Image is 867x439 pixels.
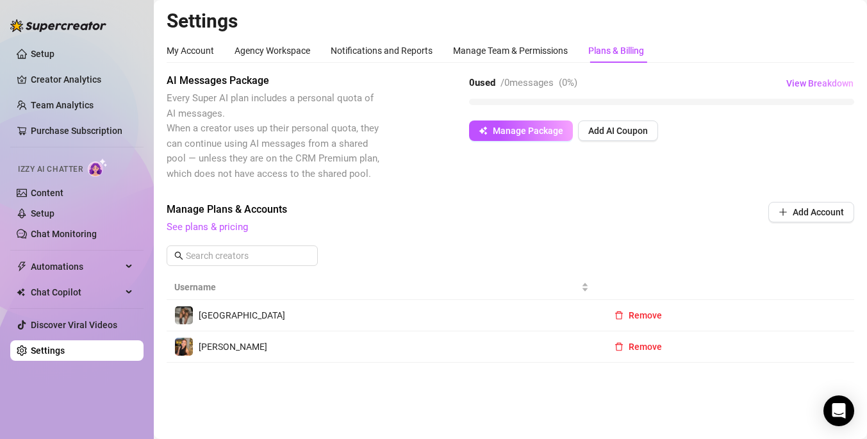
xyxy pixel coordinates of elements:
[31,100,94,110] a: Team Analytics
[453,44,568,58] div: Manage Team & Permissions
[17,261,27,272] span: thunderbolt
[793,207,844,217] span: Add Account
[167,275,597,300] th: Username
[235,44,310,58] div: Agency Workspace
[31,188,63,198] a: Content
[31,208,54,219] a: Setup
[31,282,122,302] span: Chat Copilot
[17,288,25,297] img: Chat Copilot
[604,336,672,357] button: Remove
[469,77,495,88] strong: 0 used
[31,126,122,136] a: Purchase Subscription
[167,92,379,179] span: Every Super AI plan includes a personal quota of AI messages. When a creator uses up their person...
[779,208,788,217] span: plus
[31,345,65,356] a: Settings
[18,163,83,176] span: Izzy AI Chatter
[167,44,214,58] div: My Account
[31,69,133,90] a: Creator Analytics
[10,19,106,32] img: logo-BBDzfeDw.svg
[331,44,433,58] div: Notifications and Reports
[167,202,681,217] span: Manage Plans & Accounts
[31,229,97,239] a: Chat Monitoring
[493,126,563,136] span: Manage Package
[88,158,108,177] img: AI Chatter
[559,77,577,88] span: ( 0 %)
[31,320,117,330] a: Discover Viral Videos
[615,311,623,320] span: delete
[186,249,300,263] input: Search creators
[823,395,854,426] div: Open Intercom Messenger
[31,256,122,277] span: Automations
[175,306,193,324] img: India
[31,49,54,59] a: Setup
[167,73,382,88] span: AI Messages Package
[629,342,662,352] span: Remove
[588,126,648,136] span: Add AI Coupon
[786,78,854,88] span: View Breakdown
[578,120,658,141] button: Add AI Coupon
[175,338,193,356] img: Ivana
[167,221,248,233] a: See plans & pricing
[604,305,672,326] button: Remove
[469,120,573,141] button: Manage Package
[768,202,854,222] button: Add Account
[588,44,644,58] div: Plans & Billing
[174,280,579,294] span: Username
[199,342,267,352] span: [PERSON_NAME]
[629,310,662,320] span: Remove
[786,73,854,94] button: View Breakdown
[174,251,183,260] span: search
[500,77,554,88] span: / 0 messages
[199,310,285,320] span: [GEOGRAPHIC_DATA]
[167,9,854,33] h2: Settings
[615,342,623,351] span: delete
